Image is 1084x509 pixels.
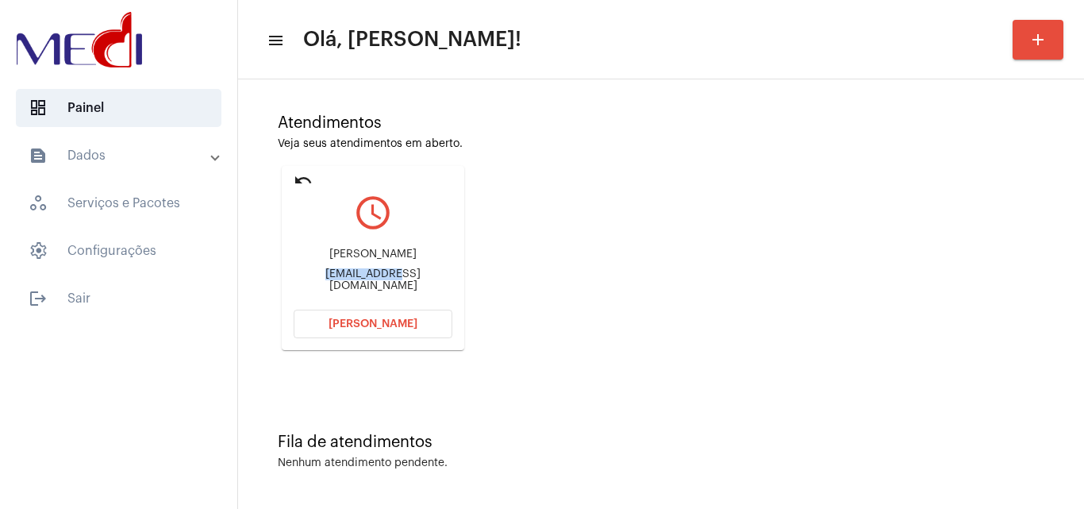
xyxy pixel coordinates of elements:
mat-icon: add [1028,30,1047,49]
mat-icon: query_builder [294,193,452,233]
div: Veja seus atendimentos em aberto. [278,138,1044,150]
span: sidenav icon [29,241,48,260]
span: Serviços e Pacotes [16,184,221,222]
div: Nenhum atendimento pendente. [278,457,448,469]
span: Sair [16,280,221,318]
span: Painel [16,89,221,127]
span: sidenav icon [29,194,48,213]
button: [PERSON_NAME] [294,310,452,338]
mat-icon: sidenav icon [29,146,48,165]
mat-panel-title: Dados [29,146,212,165]
span: Olá, [PERSON_NAME]! [303,27,521,52]
span: Configurações [16,232,221,270]
div: [PERSON_NAME] [294,249,452,260]
div: Fila de atendimentos [278,434,1044,451]
mat-icon: sidenav icon [267,31,283,50]
div: Atendimentos [278,114,1044,132]
div: [EMAIL_ADDRESS][DOMAIN_NAME] [294,268,452,292]
span: [PERSON_NAME] [329,318,417,330]
mat-icon: undo [294,171,313,190]
span: sidenav icon [29,98,48,118]
mat-expansion-panel-header: sidenav iconDados [10,137,237,175]
mat-icon: sidenav icon [29,289,48,308]
img: d3a1b5fa-500b-b90f-5a1c-719c20e9830b.png [13,8,146,71]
